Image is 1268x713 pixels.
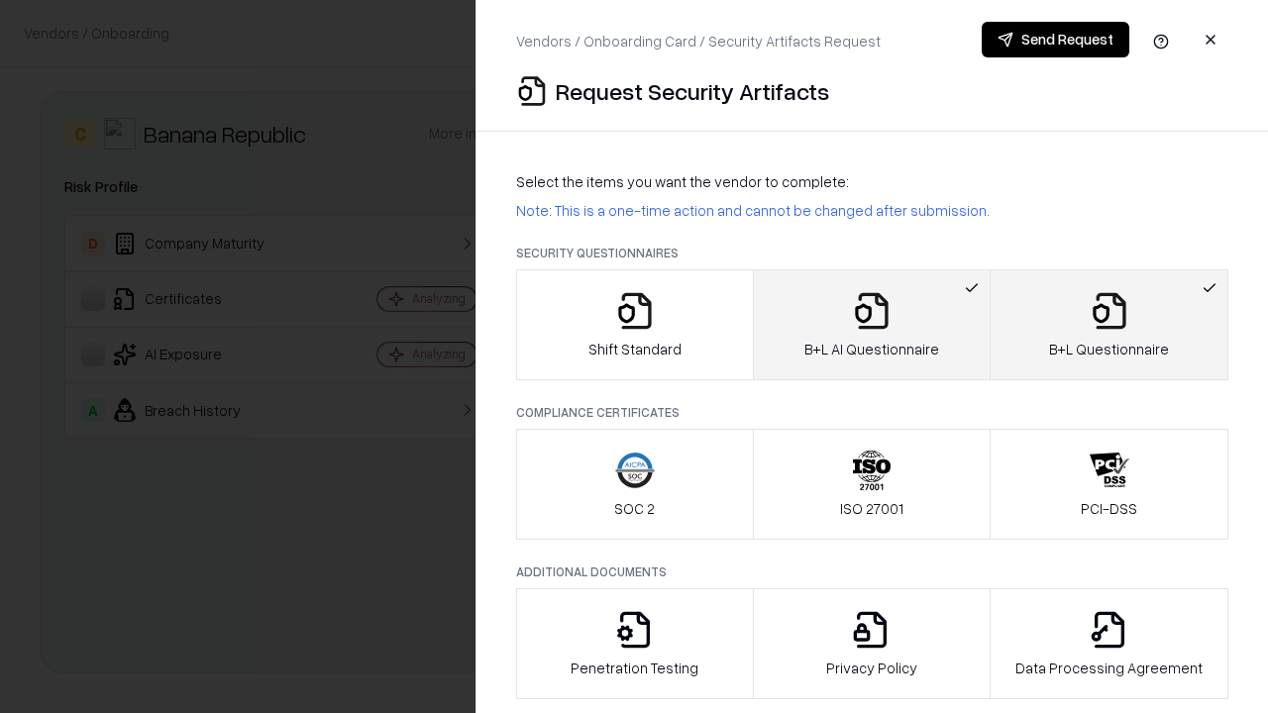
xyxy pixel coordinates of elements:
[1049,339,1169,359] p: B+L Questionnaire
[982,22,1129,57] button: Send Request
[516,171,1228,192] p: Select the items you want the vendor to complete:
[826,658,917,678] p: Privacy Policy
[1015,658,1203,678] p: Data Processing Agreement
[990,269,1228,380] button: B+L Questionnaire
[516,404,1228,421] p: Compliance Certificates
[588,339,682,359] p: Shift Standard
[556,75,829,107] p: Request Security Artifacts
[990,588,1228,699] button: Data Processing Agreement
[516,563,1228,580] p: Additional Documents
[516,429,754,540] button: SOC 2
[516,245,1228,261] p: Security Questionnaires
[840,498,903,519] p: ISO 27001
[516,200,1228,221] p: Note: This is a one-time action and cannot be changed after submission.
[753,429,992,540] button: ISO 27001
[516,588,754,699] button: Penetration Testing
[1081,498,1137,519] p: PCI-DSS
[990,429,1228,540] button: PCI-DSS
[571,658,698,678] p: Penetration Testing
[753,269,992,380] button: B+L AI Questionnaire
[516,31,881,51] p: Vendors / Onboarding Card / Security Artifacts Request
[753,588,992,699] button: Privacy Policy
[804,339,939,359] p: B+L AI Questionnaire
[516,269,754,380] button: Shift Standard
[614,498,655,519] p: SOC 2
